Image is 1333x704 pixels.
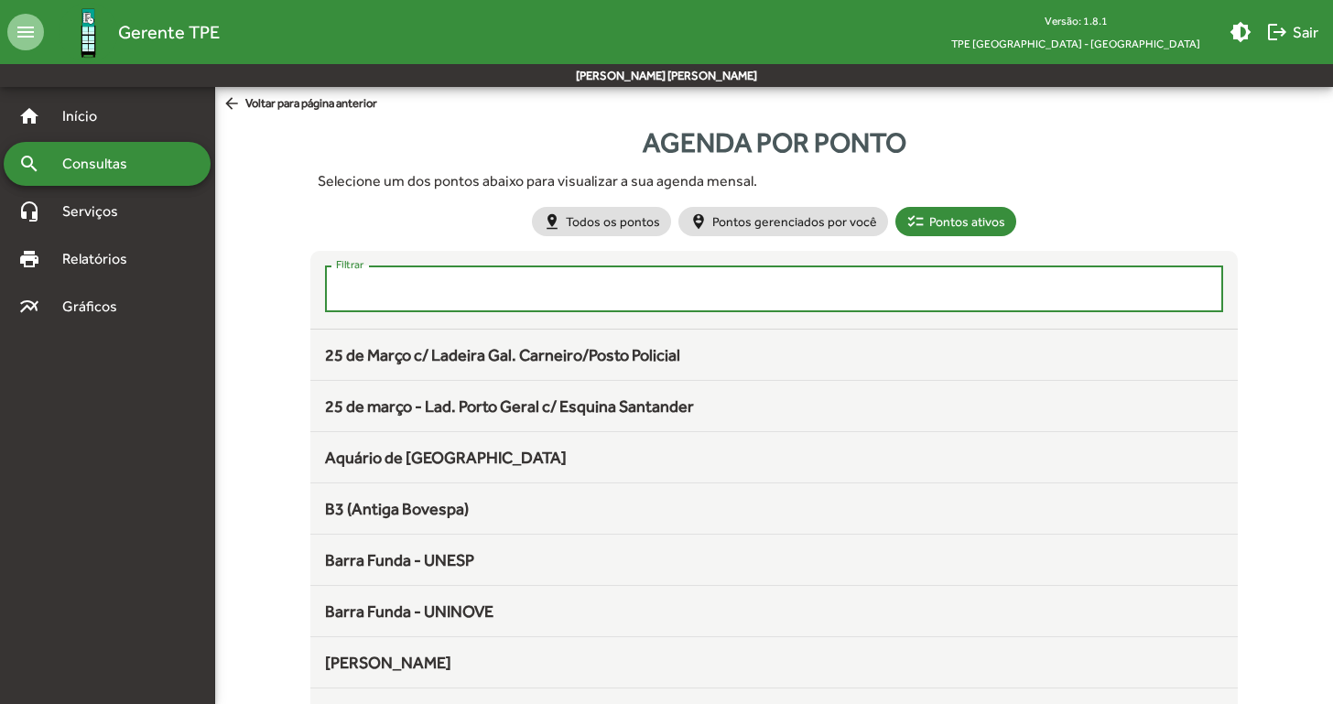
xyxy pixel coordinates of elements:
[18,296,40,318] mat-icon: multiline_chart
[325,601,493,621] span: Barra Funda - UNINOVE
[318,170,1231,192] div: Selecione um dos pontos abaixo para visualizar a sua agenda mensal.
[18,153,40,175] mat-icon: search
[18,200,40,222] mat-icon: headset_mic
[1266,21,1288,43] mat-icon: logout
[51,248,151,270] span: Relatórios
[118,17,220,47] span: Gerente TPE
[18,248,40,270] mat-icon: print
[678,207,888,236] mat-chip: Pontos gerenciados por você
[325,550,474,569] span: Barra Funda - UNESP
[1259,16,1326,49] button: Sair
[325,499,469,518] span: B3 (Antiga Bovespa)
[7,14,44,50] mat-icon: menu
[325,448,567,467] span: Aquário de [GEOGRAPHIC_DATA]
[51,200,143,222] span: Serviços
[18,105,40,127] mat-icon: home
[325,653,451,672] span: [PERSON_NAME]
[325,345,680,364] span: 25 de Março c/ Ladeira Gal. Carneiro/Posto Policial
[310,122,1239,163] div: Agenda por ponto
[59,3,118,62] img: Logo
[325,396,694,416] span: 25 de março - Lad. Porto Geral c/ Esquina Santander
[51,296,142,318] span: Gráficos
[222,94,377,114] span: Voltar para página anterior
[44,3,220,62] a: Gerente TPE
[689,212,708,231] mat-icon: person_pin_circle
[51,153,151,175] span: Consultas
[222,94,245,114] mat-icon: arrow_back
[51,105,124,127] span: Início
[937,32,1215,55] span: TPE [GEOGRAPHIC_DATA] - [GEOGRAPHIC_DATA]
[906,212,925,231] mat-icon: checklist
[1266,16,1318,49] span: Sair
[895,207,1016,236] mat-chip: Pontos ativos
[1230,21,1252,43] mat-icon: brightness_medium
[532,207,671,236] mat-chip: Todos os pontos
[937,9,1215,32] div: Versão: 1.8.1
[543,212,561,231] mat-icon: pin_drop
